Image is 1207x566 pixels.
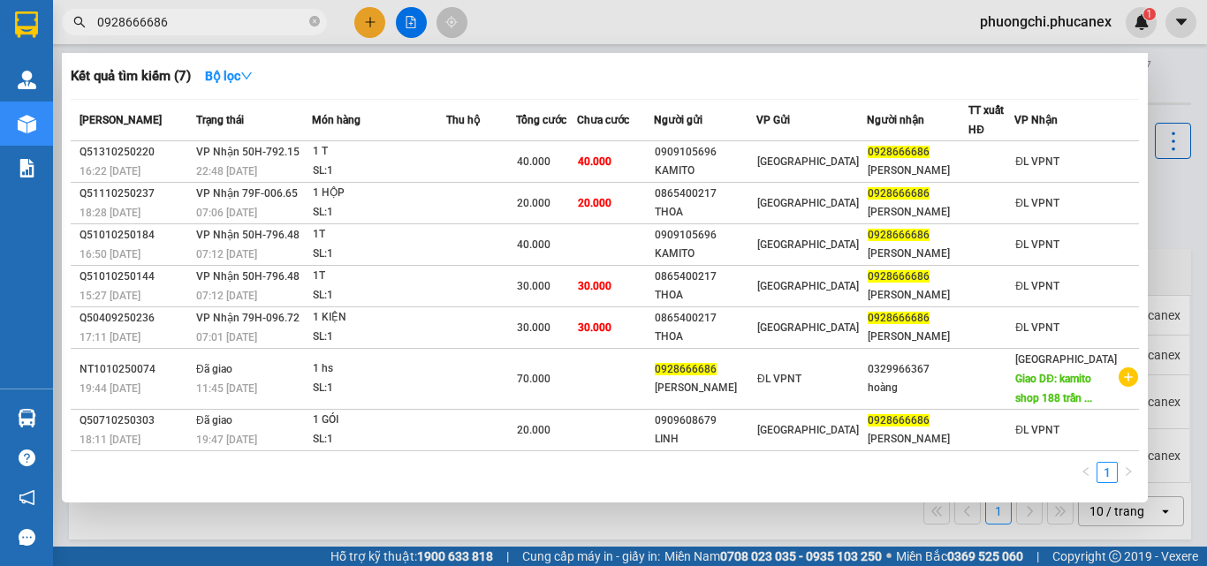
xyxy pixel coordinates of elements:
[655,162,755,180] div: KAMITO
[97,12,306,32] input: Tìm tên, số ĐT hoặc mã đơn
[655,268,755,286] div: 0865400217
[1015,238,1059,251] span: ĐL VPNT
[196,363,232,375] span: Đã giao
[868,312,930,324] span: 0928666686
[80,143,191,162] div: Q51310250220
[313,225,445,245] div: 1T
[868,430,968,449] div: [PERSON_NAME]
[968,104,1004,136] span: TT xuất HĐ
[1015,353,1117,366] span: [GEOGRAPHIC_DATA]
[19,489,35,506] span: notification
[757,321,859,334] span: [GEOGRAPHIC_DATA]
[1015,424,1059,436] span: ĐL VPNT
[517,280,550,292] span: 30.000
[655,286,755,305] div: THOA
[517,155,550,168] span: 40.000
[1118,462,1139,483] button: right
[1081,466,1091,477] span: left
[73,16,86,28] span: search
[80,114,162,126] span: [PERSON_NAME]
[313,308,445,328] div: 1 KIỆN
[191,62,267,90] button: Bộ lọcdown
[80,185,191,203] div: Q51110250237
[517,197,550,209] span: 20.000
[196,248,257,260] span: 07:12 [DATE]
[868,245,968,263] div: [PERSON_NAME]
[18,115,36,133] img: warehouse-icon
[868,328,968,346] div: [PERSON_NAME]
[578,280,611,292] span: 30.000
[1097,463,1117,482] a: 1
[1119,367,1138,387] span: plus-circle
[578,321,611,334] span: 30.000
[1015,155,1059,168] span: ĐL VPNT
[313,359,445,379] div: 1 hs
[757,155,859,168] span: [GEOGRAPHIC_DATA]
[313,184,445,203] div: 1 HỘP
[654,114,702,126] span: Người gửi
[517,424,550,436] span: 20.000
[517,238,550,251] span: 40.000
[80,226,191,245] div: Q51010250184
[80,248,140,260] span: 16:50 [DATE]
[655,309,755,328] div: 0865400217
[196,165,257,177] span: 22:48 [DATE]
[313,379,445,398] div: SL: 1
[15,11,38,38] img: logo-vxr
[868,414,930,426] span: 0928666686
[1014,114,1058,126] span: VP Nhận
[757,238,859,251] span: [GEOGRAPHIC_DATA]
[80,411,191,430] div: Q50710250303
[196,114,244,126] span: Trạng thái
[205,69,253,83] strong: Bộ lọc
[867,114,924,126] span: Người nhận
[240,70,253,82] span: down
[196,382,257,395] span: 11:45 [DATE]
[868,360,968,379] div: 0329966367
[80,268,191,286] div: Q51010250144
[1015,373,1092,404] span: Giao DĐ: kamito shop 188 trần ...
[18,409,36,427] img: warehouse-icon
[313,142,445,162] div: 1 T
[655,226,755,245] div: 0909105696
[196,331,257,343] span: 07:01 [DATE]
[196,290,257,302] span: 07:12 [DATE]
[655,143,755,162] div: 0909105696
[868,270,930,283] span: 0928666686
[196,414,232,426] span: Đã giao
[655,430,755,449] div: LINH
[1015,321,1059,334] span: ĐL VPNT
[1015,280,1059,292] span: ĐL VPNT
[1075,462,1097,483] button: left
[868,379,968,397] div: hoàng
[80,382,140,395] span: 19:44 [DATE]
[868,146,930,158] span: 0928666686
[196,207,257,219] span: 07:06 [DATE]
[1075,462,1097,483] li: Previous Page
[868,203,968,222] div: [PERSON_NAME]
[1123,466,1134,477] span: right
[578,197,611,209] span: 20.000
[313,411,445,430] div: 1 GÓI
[655,328,755,346] div: THOA
[655,245,755,263] div: KAMITO
[196,312,300,324] span: VP Nhận 79H-096.72
[312,114,361,126] span: Món hàng
[196,229,300,241] span: VP Nhận 50H-796.48
[517,321,550,334] span: 30.000
[19,449,35,466] span: question-circle
[196,434,257,446] span: 19:47 [DATE]
[80,207,140,219] span: 18:28 [DATE]
[196,187,298,200] span: VP Nhận 79F-006.65
[313,430,445,449] div: SL: 1
[71,67,191,86] h3: Kết quả tìm kiếm ( 7 )
[655,379,755,397] div: [PERSON_NAME]
[868,187,930,200] span: 0928666686
[80,434,140,446] span: 18:11 [DATE]
[757,280,859,292] span: [GEOGRAPHIC_DATA]
[313,286,445,306] div: SL: 1
[578,155,611,168] span: 40.000
[313,245,445,264] div: SL: 1
[655,185,755,203] div: 0865400217
[1097,462,1118,483] li: 1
